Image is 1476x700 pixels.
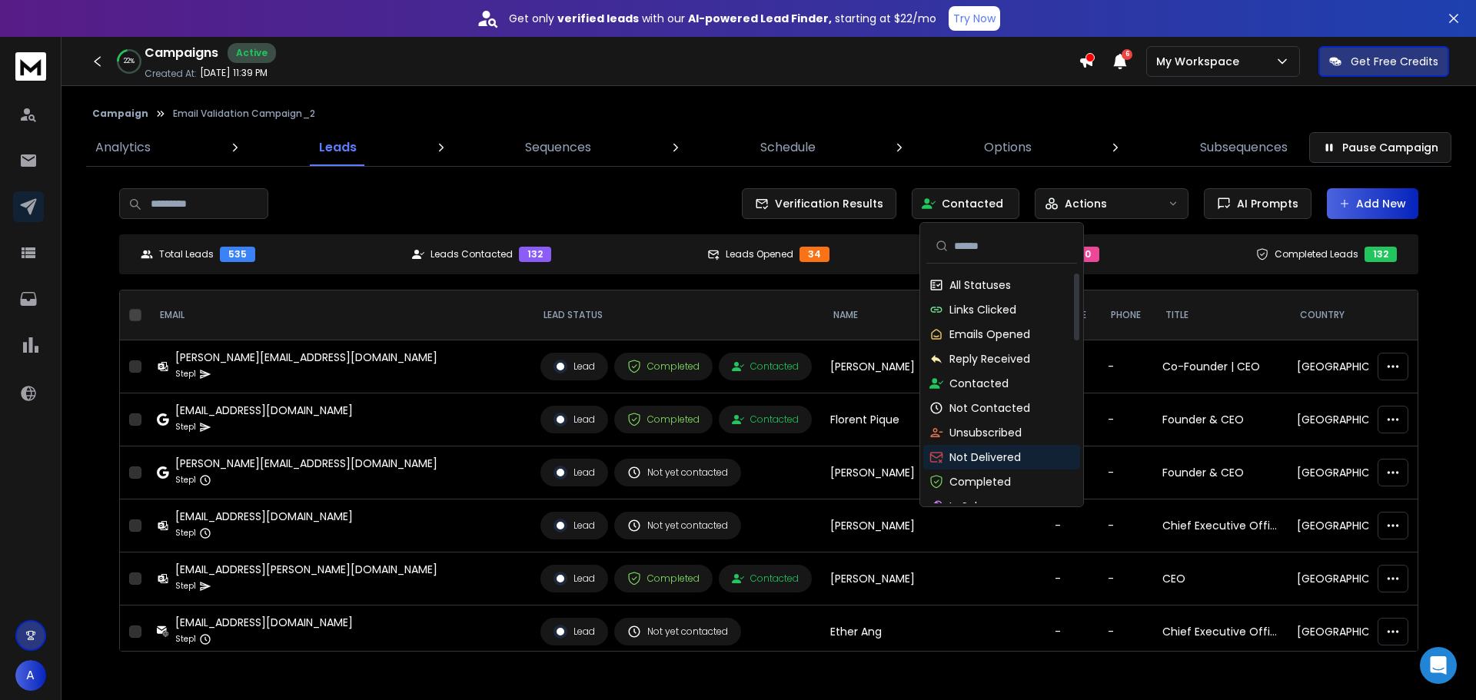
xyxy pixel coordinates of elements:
td: - [1099,393,1153,446]
td: [PERSON_NAME] [821,499,1045,552]
p: Subsequences [1200,138,1288,157]
td: - [1099,446,1153,499]
p: Schedule [760,138,816,157]
p: Step 1 [175,473,196,488]
div: Lead [553,572,595,586]
p: Not Contacted [949,400,1030,416]
td: - [1045,499,1099,552]
div: Completed [627,413,700,426]
a: Leads [310,129,366,166]
div: Open Intercom Messenger [1420,647,1457,684]
button: Pause Campaign [1309,132,1451,163]
strong: AI-powered Lead Finder, [688,11,832,26]
p: Step 1 [175,632,196,647]
div: Lead [553,413,595,426]
div: Lead [553,360,595,373]
td: [GEOGRAPHIC_DATA] [1288,340,1419,393]
p: Get only with our starting at $22/mo [509,11,936,26]
td: - [1099,499,1153,552]
button: Add New [1327,188,1418,219]
p: Actions [1065,196,1107,211]
p: Reply Received [949,351,1030,367]
div: Contacted [732,413,799,426]
button: Verification Results [742,188,896,219]
button: Campaign [92,108,148,120]
a: Schedule [751,129,825,166]
th: Phone [1099,290,1153,340]
div: Not yet contacted [627,466,728,479]
p: All Statuses [949,277,1011,293]
h1: Campaigns [145,44,218,62]
div: 535 [220,247,255,262]
div: [EMAIL_ADDRESS][DOMAIN_NAME] [175,509,353,524]
p: Completed [949,474,1011,489]
td: Founder & CEO [1153,446,1288,499]
p: Leads [319,138,357,157]
p: Analytics [95,138,151,157]
td: [PERSON_NAME] [821,340,1045,393]
div: Completed [627,572,700,586]
td: Chief Executive Officer [1153,605,1288,659]
th: EMAIL [148,290,531,340]
img: logo [15,52,46,81]
p: Get Free Credits [1351,54,1438,69]
span: AI Prompts [1231,196,1298,211]
p: 22 % [124,57,135,66]
p: Contacted [949,376,1009,391]
td: [GEOGRAPHIC_DATA] [1288,605,1419,659]
td: Florent Pique [821,393,1045,446]
button: A [15,660,46,691]
td: Ether Ang [821,605,1045,659]
td: - [1045,605,1099,659]
p: My Workspace [1156,54,1245,69]
p: Completed Leads [1275,248,1358,260]
td: CEO [1153,552,1288,605]
td: - [1099,340,1153,393]
div: [EMAIL_ADDRESS][DOMAIN_NAME] [175,615,353,630]
span: Verification Results [769,196,883,211]
th: LEAD STATUS [531,290,821,340]
div: 0 [1076,247,1099,262]
th: Country [1288,290,1419,340]
td: [GEOGRAPHIC_DATA] [1288,499,1419,552]
p: Step 1 [175,420,196,435]
p: Step 1 [175,367,196,382]
td: Chief Executive Officer [1153,499,1288,552]
p: Step 1 [175,526,196,541]
a: Options [975,129,1041,166]
td: - [1099,605,1153,659]
button: AI Prompts [1204,188,1311,219]
p: Contacted [942,196,1003,211]
div: 132 [519,247,551,262]
div: Completed [627,360,700,373]
button: Try Now [949,6,1000,31]
p: Try Now [953,11,996,26]
p: [DATE] 11:39 PM [200,67,268,79]
p: Email Validation Campaign_2 [173,108,315,120]
p: Step 1 [175,579,196,594]
strong: verified leads [557,11,639,26]
div: Lead [553,519,595,532]
a: Sequences [516,129,600,166]
p: Not Delivered [949,450,1021,465]
td: [GEOGRAPHIC_DATA] [1288,552,1419,605]
div: Not yet contacted [627,519,728,532]
div: Lead [553,466,595,479]
p: Leads Opened [726,248,793,260]
div: 132 [1365,247,1397,262]
p: Options [984,138,1032,157]
span: 6 [1122,49,1132,60]
div: Contacted [732,360,799,373]
td: Founder & CEO [1153,393,1288,446]
td: [GEOGRAPHIC_DATA] [1288,446,1419,499]
p: Sequences [525,138,591,157]
div: Lead [553,625,595,639]
td: [PERSON_NAME] [821,446,1045,499]
p: Created At: [145,68,197,80]
p: Total Leads [159,248,214,260]
div: [PERSON_NAME][EMAIL_ADDRESS][DOMAIN_NAME] [175,350,437,365]
p: Emails Opened [949,327,1030,342]
button: Get Free Credits [1318,46,1449,77]
p: Unsubscribed [949,425,1022,440]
